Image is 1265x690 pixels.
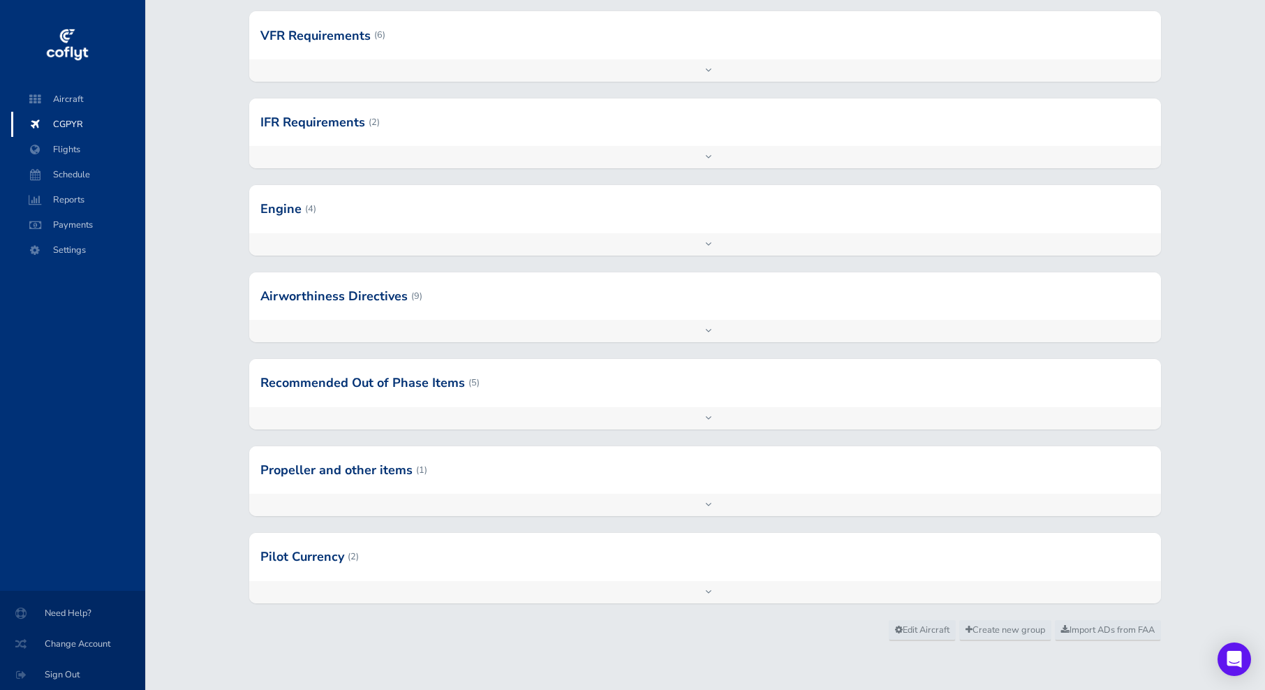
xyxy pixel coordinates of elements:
[25,187,131,212] span: Reports
[25,237,131,263] span: Settings
[889,620,956,641] a: Edit Aircraft
[1061,624,1155,636] span: Import ADs from FAA
[17,631,128,656] span: Change Account
[25,162,131,187] span: Schedule
[1055,620,1161,641] a: Import ADs from FAA
[25,87,131,112] span: Aircraft
[895,624,949,636] span: Edit Aircraft
[1218,643,1251,676] div: Open Intercom Messenger
[25,137,131,162] span: Flights
[959,620,1051,641] a: Create new group
[44,24,90,66] img: coflyt logo
[17,662,128,687] span: Sign Out
[17,601,128,626] span: Need Help?
[25,212,131,237] span: Payments
[966,624,1045,636] span: Create new group
[25,112,131,137] span: CGPYR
